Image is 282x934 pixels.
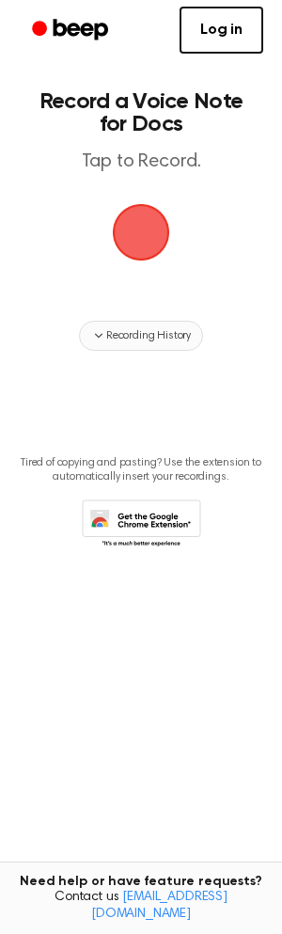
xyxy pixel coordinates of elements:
[91,891,227,921] a: [EMAIL_ADDRESS][DOMAIN_NAME]
[11,890,271,923] span: Contact us
[180,7,263,54] a: Log in
[34,150,248,174] p: Tap to Record.
[113,204,169,261] button: Beep Logo
[106,327,191,344] span: Recording History
[34,90,248,135] h1: Record a Voice Note for Docs
[19,12,125,49] a: Beep
[79,321,203,351] button: Recording History
[15,456,267,484] p: Tired of copying and pasting? Use the extension to automatically insert your recordings.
